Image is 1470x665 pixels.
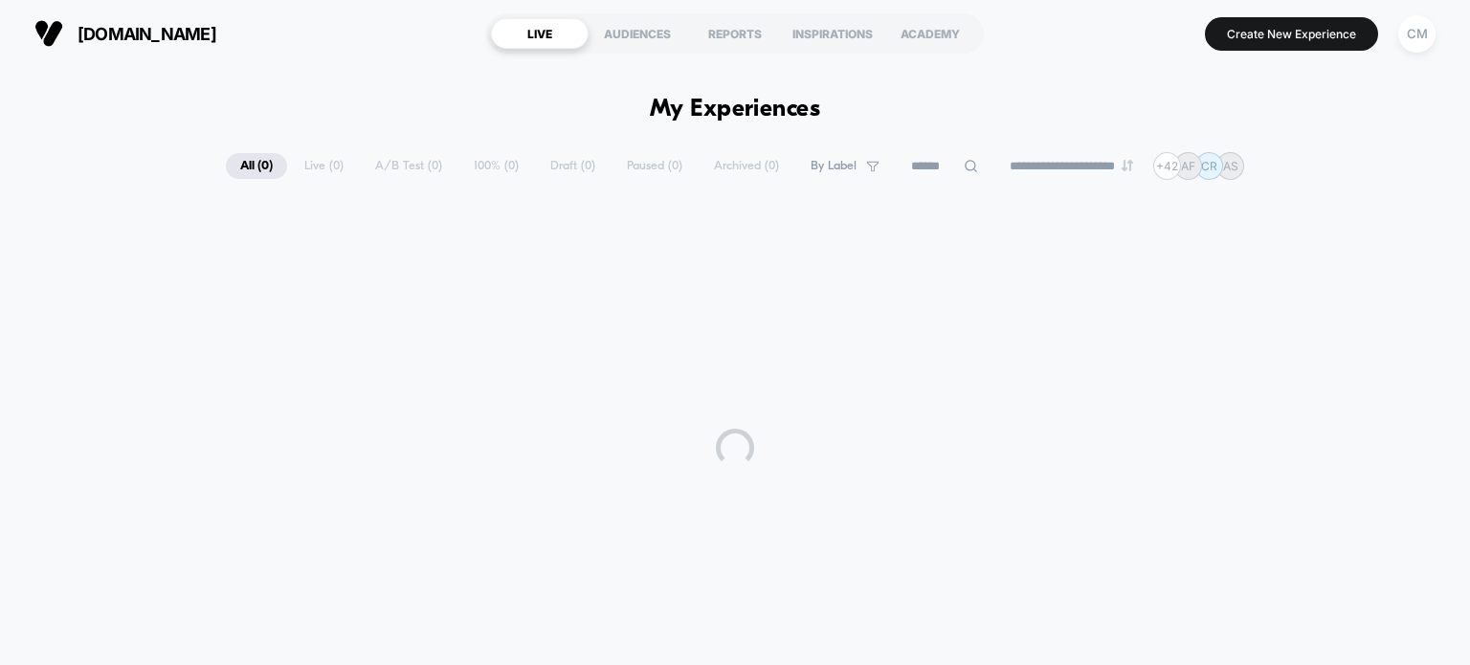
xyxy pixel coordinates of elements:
span: [DOMAIN_NAME] [78,24,216,44]
button: CM [1392,14,1441,54]
div: AUDIENCES [589,18,686,49]
span: By Label [811,159,857,173]
button: [DOMAIN_NAME] [29,18,222,49]
img: Visually logo [34,19,63,48]
p: CR [1201,159,1217,173]
h1: My Experiences [650,96,821,123]
div: LIVE [491,18,589,49]
span: All ( 0 ) [226,153,287,179]
p: AS [1223,159,1238,173]
div: INSPIRATIONS [784,18,881,49]
img: end [1122,160,1133,171]
div: + 42 [1153,152,1181,180]
button: Create New Experience [1205,17,1378,51]
p: AF [1181,159,1195,173]
div: REPORTS [686,18,784,49]
div: ACADEMY [881,18,979,49]
div: CM [1398,15,1436,53]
